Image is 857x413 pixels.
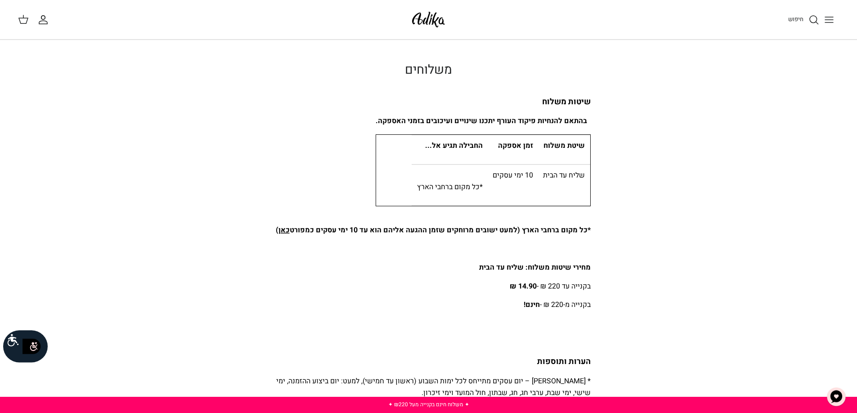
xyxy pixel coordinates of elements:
[267,299,591,311] p: בקנייה מ-220 ₪ -
[479,262,591,273] strong: מחירי שיטות משלוח: שליח עד הבית
[409,9,448,30] img: Adika IL
[498,140,533,151] strong: זמן אספקה
[267,281,591,293] p: בקנייה עד 220 ₪ -
[19,334,44,359] img: accessibility_icon02.svg
[388,400,469,409] a: ✦ משלוח חינם בקנייה מעל ₪220 ✦
[278,225,290,235] a: כאן
[524,299,540,310] strong: חינם!
[542,96,591,108] strong: שיטות משלוח
[425,140,483,151] strong: החבילה תגיע אל...
[788,15,803,23] span: חיפוש
[823,383,850,410] button: צ'אט
[376,115,587,126] strong: בהתאם להנחיות פיקוד העורף יתכנו שינויים ועיכובים בזמני האספקה.
[543,140,585,151] strong: שיטת משלוח
[493,170,533,181] span: 10 ימי עסקים
[537,355,591,368] strong: הערות ותוספות
[788,14,819,25] a: חיפוש
[276,376,591,398] span: * [PERSON_NAME] – יום עסקים מתייחס לכל ימות השבוע (ראשון עד חמישי), למעט: יום ביצוע ההזמנה, ימי ש...
[276,225,591,235] strong: *כל מקום ברחבי הארץ (למעט ישובים מרוחקים שזמן ההגעה אליהם הוא עד 10 ימי עסקים כמפורט )
[518,281,526,292] strong: 14
[417,170,483,193] p: *כל מקום ברחבי הארץ
[510,281,537,292] strong: .90 ₪
[543,170,585,182] p: שליח עד הבית
[38,14,52,25] a: החשבון שלי
[267,62,591,78] h1: משלוחים
[819,10,839,30] button: Toggle menu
